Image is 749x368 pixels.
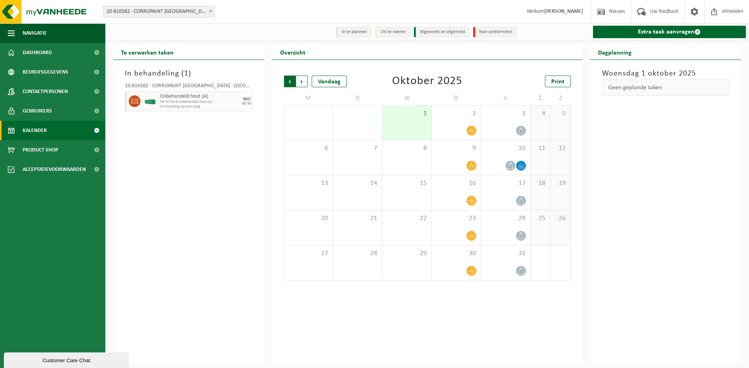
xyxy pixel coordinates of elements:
span: Vorige [284,76,296,87]
div: Vandaag [312,76,347,87]
span: 21 [337,214,378,223]
span: 24 [485,214,526,223]
span: 11 [534,144,546,153]
span: 25 [534,214,546,223]
a: Extra taak aanvragen [593,26,746,38]
span: 2 [436,109,477,118]
h3: In behandeling ( ) [125,68,253,79]
span: 29 [386,249,427,258]
td: Z [550,91,570,105]
span: 12 [554,144,566,153]
span: 14 [337,179,378,188]
li: Afgewerkt en afgemeld [414,27,469,37]
span: 4 [534,109,546,118]
span: HK-XC-30-G onbehandeld hout (A) [160,100,239,104]
td: W [382,91,431,105]
div: 01/10 [242,102,251,106]
span: 15 [386,179,427,188]
iframe: chat widget [4,351,130,368]
td: D [432,91,481,105]
td: V [481,91,530,105]
td: M [284,91,333,105]
span: 9 [436,144,477,153]
span: 1 [184,70,188,77]
span: Acceptatievoorwaarden [23,160,86,179]
li: Uit te voeren [375,27,410,37]
strong: [PERSON_NAME] [544,9,583,14]
td: D [333,91,382,105]
h2: Te verwerken taken [113,44,181,60]
li: In te plannen [336,27,371,37]
span: 18 [534,179,546,188]
span: 16 [436,179,477,188]
div: 10-816582 - CORROPAINT [GEOGRAPHIC_DATA] - [GEOGRAPHIC_DATA] [125,83,253,91]
span: 26 [554,214,566,223]
span: 30 [436,249,477,258]
span: 10-816582 - CORROPAINT NV - ANTWERPEN [103,6,215,17]
span: 22 [386,214,427,223]
div: Oktober 2025 [392,76,462,87]
h2: Dagplanning [590,44,639,60]
span: Omwisseling op aanvraag [160,104,239,109]
li: Non-conformiteit [473,27,516,37]
span: 6 [288,144,329,153]
span: 31 [485,249,526,258]
span: 27 [288,249,329,258]
td: Z [531,91,550,105]
span: 19 [554,179,566,188]
span: Bedrijfsgegevens [23,62,68,82]
span: Navigatie [23,23,47,43]
span: 3 [485,109,526,118]
span: Print [551,79,564,85]
span: 13 [288,179,329,188]
div: Geen geplande taken [602,79,730,96]
span: Product Shop [23,140,58,160]
span: 10-816582 - CORROPAINT NV - ANTWERPEN [103,6,215,18]
h3: Woensdag 1 oktober 2025 [602,68,730,79]
span: Gebruikers [23,101,52,121]
span: 7 [337,144,378,153]
span: Kalender [23,121,47,140]
h2: Overzicht [272,44,313,60]
span: 10 [485,144,526,153]
span: Contactpersonen [23,82,68,101]
span: Dashboard [23,43,52,62]
span: 17 [485,179,526,188]
span: 8 [386,144,427,153]
span: 5 [554,109,566,118]
span: 23 [436,214,477,223]
div: WO [243,97,250,102]
span: 20 [288,214,329,223]
span: Onbehandeld hout (A) [160,93,239,100]
span: Volgende [296,76,308,87]
span: 1 [386,109,427,118]
a: Print [545,76,571,87]
span: 28 [337,249,378,258]
img: HK-XC-30-GN-00 [144,99,156,104]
